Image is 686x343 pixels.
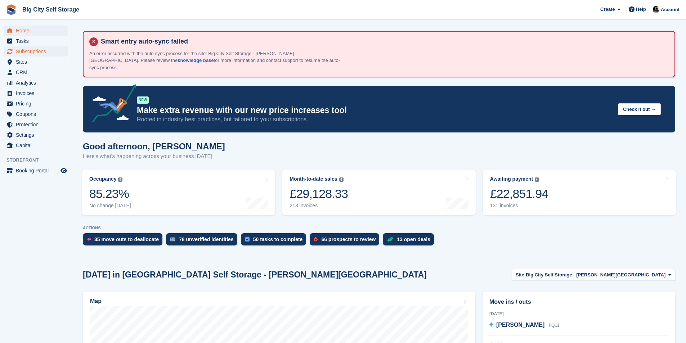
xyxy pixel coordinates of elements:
[512,269,675,281] button: Site: Big City Self Storage - [PERSON_NAME][GEOGRAPHIC_DATA]
[178,58,214,63] a: knowledge base
[483,170,676,215] a: Awaiting payment £22,851.94 131 invoices
[383,233,438,249] a: 13 open deals
[535,177,539,182] img: icon-info-grey-7440780725fd019a000dd9b08b2336e03edf1995a4989e88bcd33f0948082b44.svg
[245,237,250,242] img: task-75834270c22a3079a89374b754ae025e5fb1db73e45f91037f5363f120a921f8.svg
[89,186,131,201] div: 85.23%
[290,186,348,201] div: £29,128.33
[4,26,68,36] a: menu
[489,311,668,317] div: [DATE]
[241,233,310,249] a: 50 tasks to complete
[16,88,59,98] span: Invoices
[549,323,560,328] span: FQ11
[339,177,344,182] img: icon-info-grey-7440780725fd019a000dd9b08b2336e03edf1995a4989e88bcd33f0948082b44.svg
[653,6,660,13] img: Patrick Nevin
[290,203,348,209] div: 213 invoices
[16,130,59,140] span: Settings
[82,170,275,215] a: Occupancy 85.23% No change [DATE]
[137,96,149,104] div: NEW
[310,233,383,249] a: 66 prospects to review
[89,176,116,182] div: Occupancy
[4,67,68,77] a: menu
[94,236,159,242] div: 35 move outs to deallocate
[600,6,615,13] span: Create
[137,116,612,123] p: Rooted in industry best practices, but tailored to your subscriptions.
[4,109,68,119] a: menu
[516,271,526,279] span: Site:
[4,99,68,109] a: menu
[90,298,102,304] h2: Map
[4,78,68,88] a: menu
[618,103,661,115] button: Check it out →
[490,186,548,201] div: £22,851.94
[321,236,376,242] div: 66 prospects to review
[397,236,430,242] div: 13 open deals
[16,140,59,150] span: Capital
[490,203,548,209] div: 131 invoices
[19,4,82,15] a: Big City Self Storage
[489,298,668,306] h2: Move ins / outs
[137,105,612,116] p: Make extra revenue with our new price increases tool
[166,233,241,249] a: 78 unverified identities
[16,57,59,67] span: Sites
[16,36,59,46] span: Tasks
[496,322,544,328] span: [PERSON_NAME]
[83,233,166,249] a: 35 move outs to deallocate
[636,6,646,13] span: Help
[489,321,560,330] a: [PERSON_NAME] FQ11
[4,119,68,130] a: menu
[83,226,675,230] p: ACTIONS
[16,119,59,130] span: Protection
[4,88,68,98] a: menu
[4,57,68,67] a: menu
[490,176,533,182] div: Awaiting payment
[170,237,175,242] img: verify_identity-adf6edd0f0f0b5bbfe63781bf79b02c33cf7c696d77639b501bdc392416b5a36.svg
[98,37,669,46] h4: Smart entry auto-sync failed
[86,84,136,125] img: price-adjustments-announcement-icon-8257ccfd72463d97f412b2fc003d46551f7dbcb40ab6d574587a9cd5c0d94...
[179,236,234,242] div: 78 unverified identities
[16,78,59,88] span: Analytics
[6,4,17,15] img: stora-icon-8386f47178a22dfd0bd8f6a31ec36ba5ce8667c1dd55bd0f319d3a0aa187defe.svg
[87,237,91,242] img: move_outs_to_deallocate_icon-f764333ba52eb49d3ac5e1228854f67142a1ed5810a6f6cc68b1a99e826820c5.svg
[16,109,59,119] span: Coupons
[4,166,68,176] a: menu
[282,170,475,215] a: Month-to-date sales £29,128.33 213 invoices
[118,177,122,182] img: icon-info-grey-7440780725fd019a000dd9b08b2336e03edf1995a4989e88bcd33f0948082b44.svg
[16,46,59,57] span: Subscriptions
[83,141,225,151] h1: Good afternoon, [PERSON_NAME]
[290,176,337,182] div: Month-to-date sales
[59,166,68,175] a: Preview store
[89,203,131,209] div: No change [DATE]
[16,99,59,109] span: Pricing
[83,152,225,161] p: Here's what's happening across your business [DATE]
[16,67,59,77] span: CRM
[526,271,665,279] span: Big City Self Storage - [PERSON_NAME][GEOGRAPHIC_DATA]
[387,237,393,242] img: deal-1b604bf984904fb50ccaf53a9ad4b4a5d6e5aea283cecdc64d6e3604feb123c2.svg
[253,236,303,242] div: 50 tasks to complete
[16,166,59,176] span: Booking Portal
[661,6,680,13] span: Account
[16,26,59,36] span: Home
[4,140,68,150] a: menu
[83,270,427,280] h2: [DATE] in [GEOGRAPHIC_DATA] Self Storage - [PERSON_NAME][GEOGRAPHIC_DATA]
[4,36,68,46] a: menu
[314,237,318,242] img: prospect-51fa495bee0391a8d652442698ab0144808aea92771e9ea1ae160a38d050c398.svg
[4,46,68,57] a: menu
[4,130,68,140] a: menu
[89,50,341,71] p: An error occurred with the auto-sync process for the site: Big City Self Storage - [PERSON_NAME][...
[6,157,72,164] span: Storefront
